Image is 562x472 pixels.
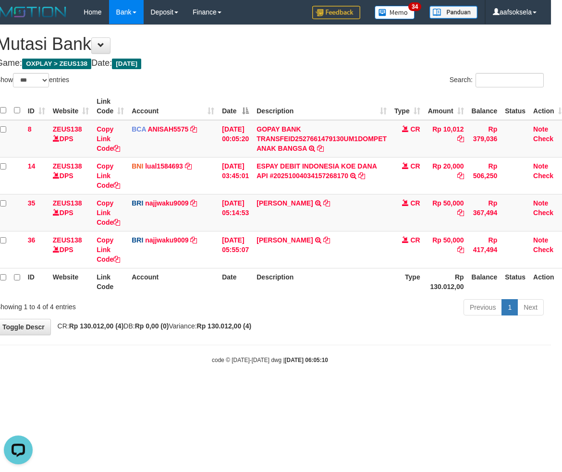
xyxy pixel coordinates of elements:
[197,322,252,330] strong: Rp 130.012,00 (4)
[468,157,501,194] td: Rp 506,250
[450,73,544,87] label: Search:
[410,125,420,133] span: CR
[253,93,391,120] th: Description: activate to sort column ascending
[408,2,421,11] span: 34
[24,268,49,295] th: ID
[49,231,93,268] td: DPS
[429,6,477,19] img: panduan.png
[53,162,82,170] a: ZEUS138
[53,322,252,330] span: CR: DB: Variance:
[145,199,188,207] a: najjwaku9009
[49,194,93,231] td: DPS
[323,199,330,207] a: Copy DANA NENENGHANAYU to clipboard
[24,93,49,120] th: ID: activate to sort column ascending
[132,236,143,244] span: BRI
[93,93,128,120] th: Link Code: activate to sort column ascending
[375,6,415,19] img: Button%20Memo.svg
[410,162,420,170] span: CR
[501,299,518,315] a: 1
[218,157,253,194] td: [DATE] 03:45:01
[257,199,313,207] a: [PERSON_NAME]
[28,162,36,170] span: 14
[424,194,468,231] td: Rp 50,000
[468,120,501,157] td: Rp 379,036
[22,59,91,69] span: OXPLAY > ZEUS138
[323,236,330,244] a: Copy ENOS RAMBALANG to clipboard
[218,268,253,295] th: Date
[49,268,93,295] th: Website
[132,162,143,170] span: BNI
[28,125,32,133] span: 8
[132,199,143,207] span: BRI
[97,199,120,226] a: Copy Link Code
[391,268,424,295] th: Type
[533,236,548,244] a: Note
[533,125,548,133] a: Note
[358,172,365,180] a: Copy ESPAY DEBIT INDONESIA KOE DANA API #20251004034157268170 to clipboard
[468,268,501,295] th: Balance
[53,236,82,244] a: ZEUS138
[457,246,464,254] a: Copy Rp 50,000 to clipboard
[69,322,124,330] strong: Rp 130.012,00 (4)
[4,4,33,33] button: Open LiveChat chat widget
[253,268,391,295] th: Description
[285,357,328,363] strong: [DATE] 06:05:10
[424,157,468,194] td: Rp 20,000
[464,299,502,315] a: Previous
[218,93,253,120] th: Date: activate to sort column descending
[257,236,313,244] a: [PERSON_NAME]
[135,322,169,330] strong: Rp 0,00 (0)
[49,120,93,157] td: DPS
[212,357,328,363] small: code © [DATE]-[DATE] dwg |
[424,120,468,157] td: Rp 10,012
[53,125,82,133] a: ZEUS138
[97,236,120,263] a: Copy Link Code
[218,231,253,268] td: [DATE] 05:55:07
[147,125,188,133] a: ANISAH5575
[49,157,93,194] td: DPS
[28,199,36,207] span: 35
[424,268,468,295] th: Rp 130.012,00
[501,268,529,295] th: Status
[468,93,501,120] th: Balance
[457,135,464,143] a: Copy Rp 10,012 to clipboard
[218,194,253,231] td: [DATE] 05:14:53
[97,162,120,189] a: Copy Link Code
[49,93,93,120] th: Website: activate to sort column ascending
[517,299,544,315] a: Next
[533,172,553,180] a: Check
[312,6,360,19] img: Feedback.jpg
[533,199,548,207] a: Note
[28,236,36,244] span: 36
[533,246,553,254] a: Check
[457,209,464,217] a: Copy Rp 50,000 to clipboard
[190,199,197,207] a: Copy najjwaku9009 to clipboard
[533,209,553,217] a: Check
[190,236,197,244] a: Copy najjwaku9009 to clipboard
[501,93,529,120] th: Status
[93,268,128,295] th: Link Code
[410,236,420,244] span: CR
[457,172,464,180] a: Copy Rp 20,000 to clipboard
[424,231,468,268] td: Rp 50,000
[468,231,501,268] td: Rp 417,494
[476,73,544,87] input: Search:
[391,93,424,120] th: Type: activate to sort column ascending
[97,125,120,152] a: Copy Link Code
[190,125,197,133] a: Copy ANISAH5575 to clipboard
[257,125,387,152] a: GOPAY BANK TRANSFEID2527661479130UM1DOMPET ANAK BANGSA
[257,162,377,180] a: ESPAY DEBIT INDONESIA KOE DANA API #20251004034157268170
[132,125,146,133] span: BCA
[13,73,49,87] select: Showentries
[533,162,548,170] a: Note
[128,268,218,295] th: Account
[53,199,82,207] a: ZEUS138
[145,236,188,244] a: najjwaku9009
[410,199,420,207] span: CR
[317,145,324,152] a: Copy GOPAY BANK TRANSFEID2527661479130UM1DOMPET ANAK BANGSA to clipboard
[533,135,553,143] a: Check
[185,162,192,170] a: Copy lual1584693 to clipboard
[218,120,253,157] td: [DATE] 00:05:20
[468,194,501,231] td: Rp 367,494
[145,162,183,170] a: lual1584693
